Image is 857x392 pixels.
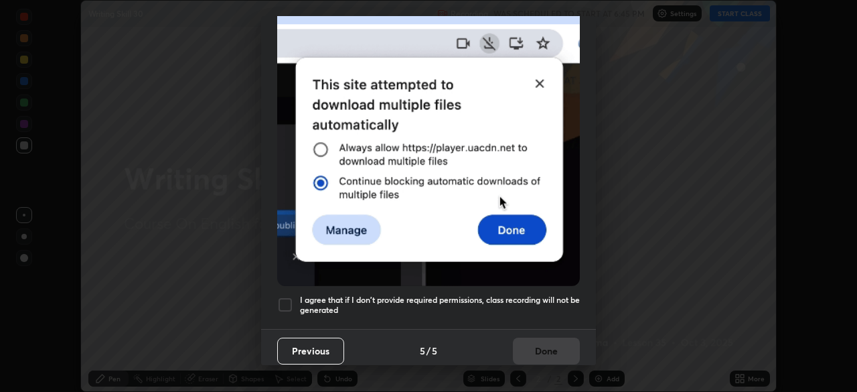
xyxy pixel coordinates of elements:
[300,295,580,316] h5: I agree that if I don't provide required permissions, class recording will not be generated
[432,344,437,358] h4: 5
[277,338,344,365] button: Previous
[426,344,431,358] h4: /
[420,344,425,358] h4: 5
